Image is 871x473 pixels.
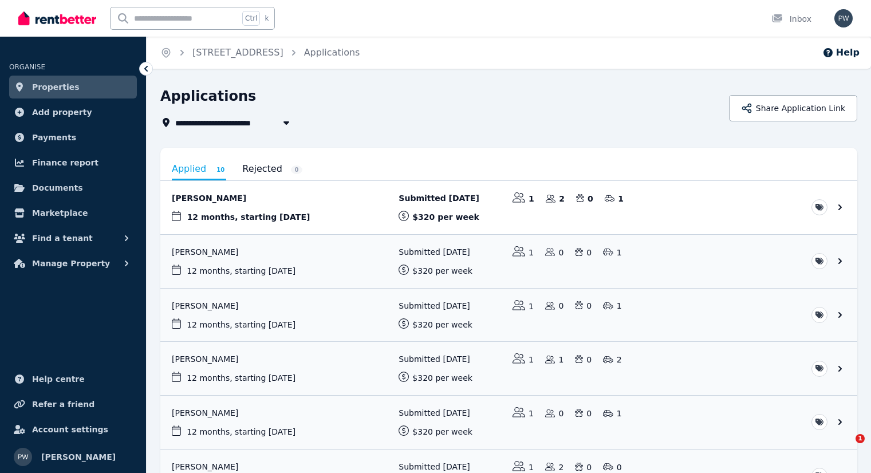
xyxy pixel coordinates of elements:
button: Help [822,46,860,60]
h1: Applications [160,87,256,105]
button: Share Application Link [729,95,857,121]
a: View application: Jack Robertson [160,342,857,395]
img: RentBetter [18,10,96,27]
a: View application: Bundu Henry Chukwuedo [160,396,857,449]
a: Help centre [9,368,137,391]
span: [PERSON_NAME] [41,450,116,464]
span: 1 [856,434,865,443]
a: [STREET_ADDRESS] [192,47,283,58]
iframe: Intercom live chat [832,434,860,462]
span: Help centre [32,372,85,386]
a: Properties [9,76,137,98]
a: Add property [9,101,137,124]
div: Inbox [771,13,811,25]
a: Refer a friend [9,393,137,416]
button: Manage Property [9,252,137,275]
img: Paul Williams [14,448,32,466]
span: Finance report [32,156,98,170]
span: Find a tenant [32,231,93,245]
span: Properties [32,80,80,94]
span: k [265,14,269,23]
a: Rejected [242,159,302,179]
a: View application: Mia Gillies [160,235,857,288]
span: Manage Property [32,257,110,270]
nav: Breadcrumb [147,37,373,69]
span: Marketplace [32,206,88,220]
a: Marketplace [9,202,137,224]
a: Payments [9,126,137,149]
span: Add property [32,105,92,119]
a: View application: Bonnie Nelson [160,181,857,234]
span: 10 [215,165,226,174]
span: Documents [32,181,83,195]
a: Account settings [9,418,137,441]
span: Ctrl [242,11,260,26]
a: View application: Murray Barrett [160,289,857,342]
span: ORGANISE [9,63,45,71]
span: Payments [32,131,76,144]
button: Find a tenant [9,227,137,250]
span: 0 [291,165,302,174]
a: Finance report [9,151,137,174]
span: Account settings [32,423,108,436]
a: Applications [304,47,360,58]
span: Refer a friend [32,397,94,411]
img: Paul Williams [834,9,853,27]
a: Documents [9,176,137,199]
a: Applied [172,159,226,180]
